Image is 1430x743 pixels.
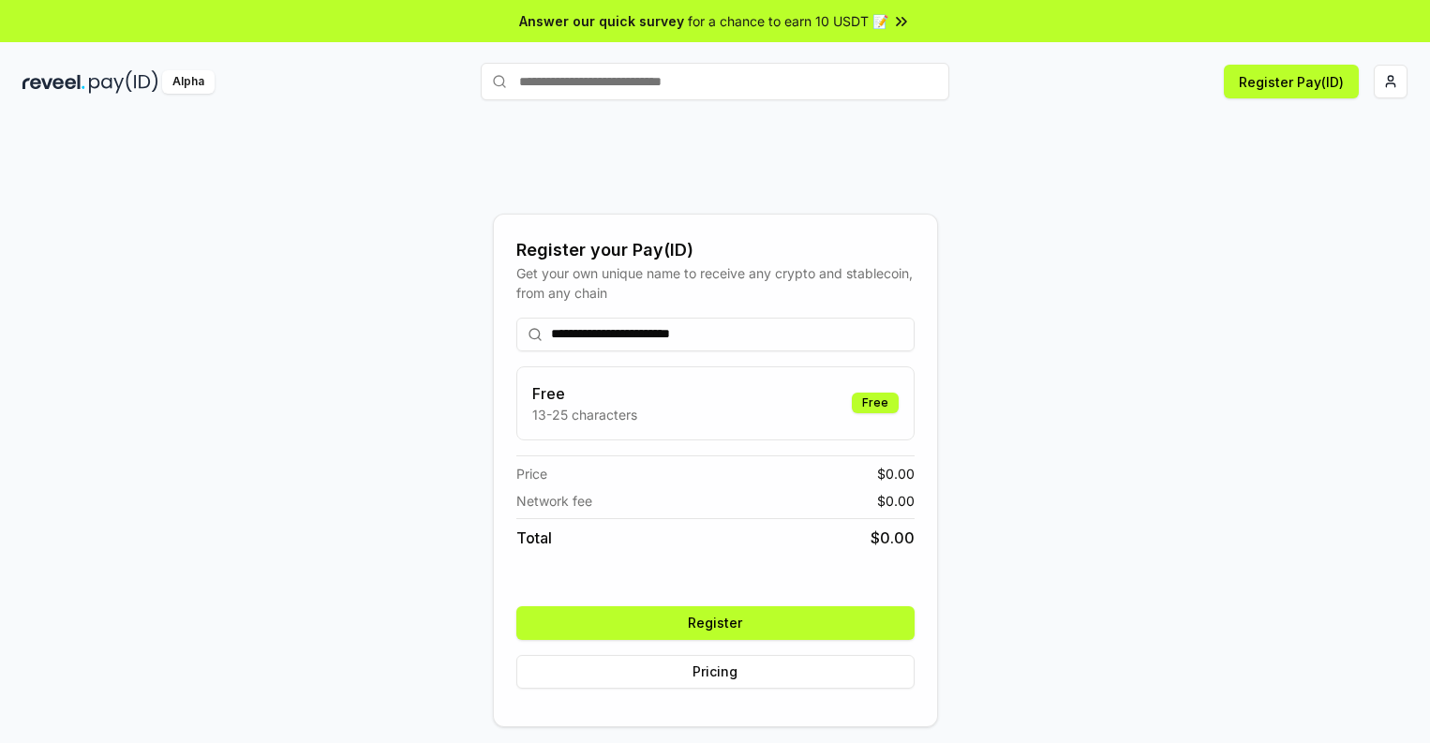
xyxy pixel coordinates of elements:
[877,464,915,483] span: $ 0.00
[516,606,915,640] button: Register
[877,491,915,511] span: $ 0.00
[22,70,85,94] img: reveel_dark
[852,393,899,413] div: Free
[516,655,915,689] button: Pricing
[516,491,592,511] span: Network fee
[516,237,915,263] div: Register your Pay(ID)
[519,11,684,31] span: Answer our quick survey
[89,70,158,94] img: pay_id
[516,263,915,303] div: Get your own unique name to receive any crypto and stablecoin, from any chain
[162,70,215,94] div: Alpha
[516,527,552,549] span: Total
[1224,65,1359,98] button: Register Pay(ID)
[688,11,888,31] span: for a chance to earn 10 USDT 📝
[871,527,915,549] span: $ 0.00
[532,405,637,424] p: 13-25 characters
[516,464,547,483] span: Price
[532,382,637,405] h3: Free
